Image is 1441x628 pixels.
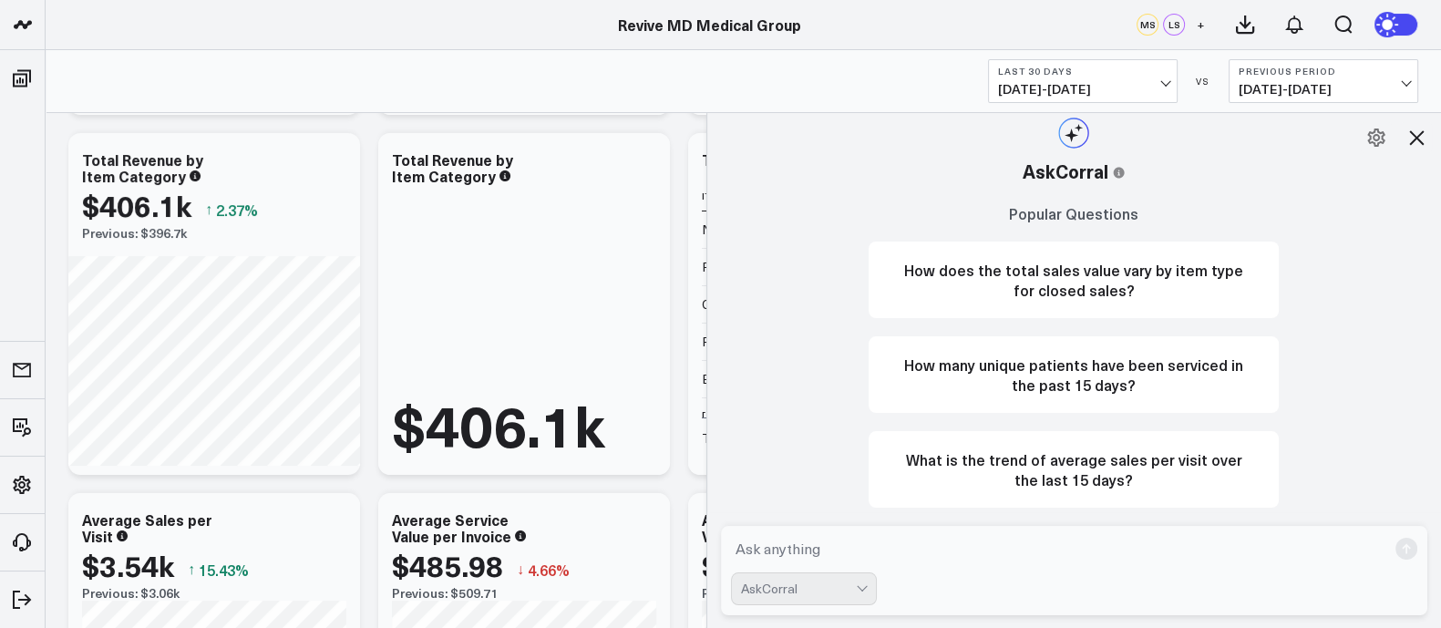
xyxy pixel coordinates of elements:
[82,510,212,546] div: Average Sales per Visit
[1229,59,1418,103] button: Previous Period[DATE]-[DATE]
[998,82,1168,97] span: [DATE] - [DATE]
[82,149,203,186] div: Total Revenue by Item Category
[618,15,801,35] a: Revive MD Medical Group
[216,200,258,220] span: 2.37%
[82,586,346,601] div: Previous: $3.06k
[1187,76,1220,87] div: VS
[869,336,1279,413] button: How many unique patients have been serviced in the past 15 days?
[988,59,1178,103] button: Last 30 Days[DATE]-[DATE]
[392,149,513,186] div: Total Revenue by Item Category
[205,198,212,221] span: ↑
[1163,14,1185,36] div: LS
[1137,14,1158,36] div: MS
[188,558,195,582] span: ↑
[1023,158,1108,185] span: AskCorral
[1239,82,1408,97] span: [DATE] - [DATE]
[517,558,524,582] span: ↓
[1197,18,1205,31] span: +
[1189,14,1211,36] button: +
[82,549,174,582] div: $3.54k
[82,189,191,221] div: $406.1k
[392,586,656,601] div: Previous: $509.71
[392,510,511,546] div: Average Service Value per Invoice
[869,431,1279,508] button: What is the trend of average sales per visit over the last 15 days?
[998,66,1168,77] b: Last 30 Days
[1239,66,1408,77] b: Previous Period
[199,560,249,580] span: 15.43%
[392,396,605,452] div: $406.1k
[392,549,503,582] div: $485.98
[869,242,1279,318] button: How does the total sales value vary by item type for closed sales?
[528,560,570,580] span: 4.66%
[82,226,346,241] div: Previous: $396.7k
[741,582,856,596] div: AskCorral
[869,203,1279,223] h3: Popular Questions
